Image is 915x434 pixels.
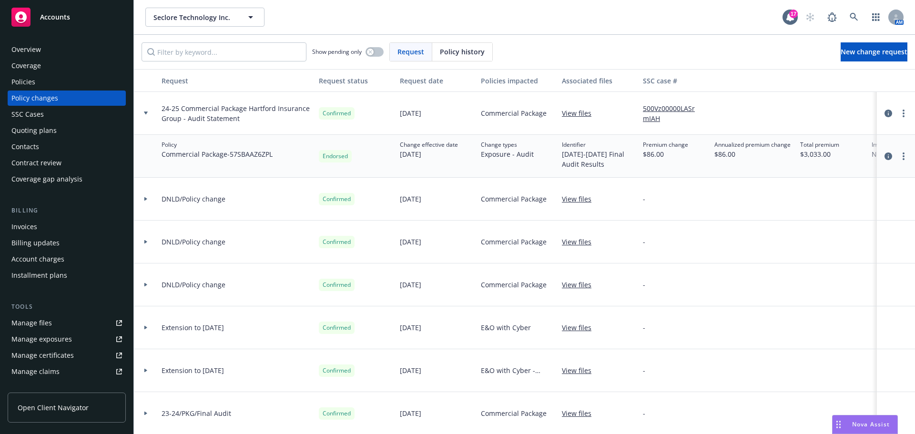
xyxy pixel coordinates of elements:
span: Nova Assist [852,420,890,428]
div: Toggle Row Expanded [134,263,158,306]
a: Policies [8,74,126,90]
div: 17 [789,10,798,18]
a: View files [562,408,599,418]
span: Extension to [DATE] [162,365,224,375]
button: SSC case # [639,69,711,92]
a: View files [562,108,599,118]
a: Overview [8,42,126,57]
span: $86.00 [643,149,688,159]
button: Request status [315,69,396,92]
span: New change request [841,47,907,56]
a: Switch app [866,8,885,27]
span: Accounts [40,13,70,21]
a: Report a Bug [823,8,842,27]
button: Policies impacted [477,69,558,92]
a: SSC Cases [8,107,126,122]
span: $3,033.00 [800,149,839,159]
span: Not invoiced [872,149,912,159]
div: Manage BORs [11,380,56,395]
button: Request date [396,69,477,92]
span: [DATE] [400,149,458,159]
span: Commercial Package [481,237,547,247]
div: Manage claims [11,364,60,379]
a: Quoting plans [8,123,126,138]
div: Quoting plans [11,123,57,138]
span: Identifier [562,141,635,149]
span: - [643,408,645,418]
span: Request [397,47,424,57]
span: DNLD/Policy change [162,237,225,247]
div: Associated files [562,76,635,86]
a: View files [562,323,599,333]
button: Nova Assist [832,415,898,434]
div: Coverage gap analysis [11,172,82,187]
div: Toggle Row Expanded [134,306,158,349]
div: Manage files [11,315,52,331]
div: Request [162,76,311,86]
span: Extension to [DATE] [162,323,224,333]
div: SSC case # [643,76,707,86]
a: View files [562,280,599,290]
a: Accounts [8,4,126,30]
span: [DATE] [400,108,421,118]
a: more [898,108,909,119]
div: Toggle Row Expanded [134,221,158,263]
span: [DATE]-[DATE] Final Audit Results [562,149,635,169]
a: Search [844,8,864,27]
span: 24-25 Commercial Package Hartford Insurance Group - Audit Statement [162,103,311,123]
button: Request [158,69,315,92]
a: Installment plans [8,268,126,283]
span: Commercial Package [481,108,547,118]
a: circleInformation [883,108,894,119]
span: Confirmed [323,323,351,332]
span: Confirmed [323,109,351,118]
div: Drag to move [833,415,844,434]
a: Manage claims [8,364,126,379]
a: View files [562,194,599,204]
div: Invoices [11,219,37,234]
span: E&O with Cyber [481,323,531,333]
a: Contacts [8,139,126,154]
span: - [643,194,645,204]
div: Account charges [11,252,64,267]
span: Confirmed [323,195,351,203]
span: DNLD/Policy change [162,194,225,204]
span: Change types [481,141,534,149]
a: Account charges [8,252,126,267]
span: DNLD/Policy change [162,280,225,290]
span: Commercial Package [481,194,547,204]
span: - [643,365,645,375]
span: - [643,237,645,247]
a: Policy changes [8,91,126,106]
div: Policies impacted [481,76,554,86]
div: Contacts [11,139,39,154]
a: Billing updates [8,235,126,251]
span: [DATE] [400,365,421,375]
div: Toggle Row Expanded [134,135,158,178]
div: Policies [11,74,35,90]
span: Show pending only [312,48,362,56]
span: Confirmed [323,281,351,289]
a: Manage files [8,315,126,331]
span: [DATE] [400,408,421,418]
span: 23-24/PKG/Final Audit [162,408,231,418]
div: Installment plans [11,268,67,283]
a: Coverage gap analysis [8,172,126,187]
span: [DATE] [400,237,421,247]
span: Change effective date [400,141,458,149]
a: 500Vz00000LASrmIAH [643,103,707,123]
a: Invoices [8,219,126,234]
a: Manage exposures [8,332,126,347]
div: Policy changes [11,91,58,106]
span: [DATE] [400,280,421,290]
span: [DATE] [400,194,421,204]
div: SSC Cases [11,107,44,122]
a: Manage BORs [8,380,126,395]
a: View files [562,237,599,247]
span: Policy [162,141,273,149]
span: Seclore Technology Inc. [153,12,236,22]
span: Endorsed [323,152,348,161]
span: Policy history [440,47,485,57]
span: Exposure - Audit [481,149,534,159]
